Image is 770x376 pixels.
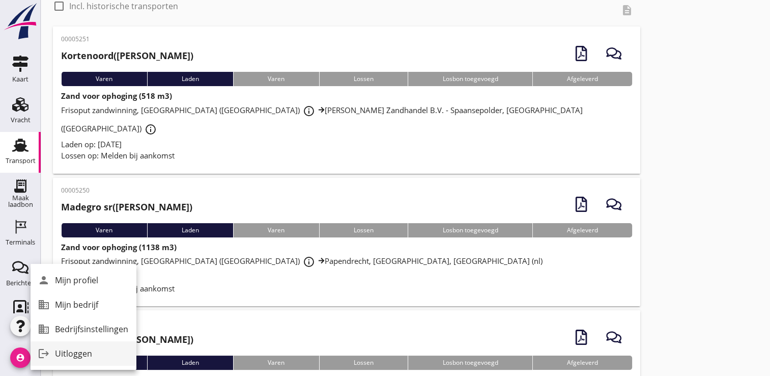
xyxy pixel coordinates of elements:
[61,200,192,214] h2: ([PERSON_NAME])
[303,256,315,268] i: info_outline
[145,123,157,136] i: info_outline
[61,49,193,63] h2: ([PERSON_NAME])
[31,292,136,317] a: Mijn bedrijf
[55,299,128,311] div: Mijn bedrijf
[12,76,28,83] div: Kaart
[6,157,36,164] div: Transport
[61,105,583,133] span: Frisoput zandwinning, [GEOGRAPHIC_DATA] ([GEOGRAPHIC_DATA]) [PERSON_NAME] Zandhandel B.V. - Spaan...
[61,72,147,86] div: Varen
[6,280,35,286] div: Berichten
[53,178,640,307] a: 00005250Madegro sr([PERSON_NAME])VarenLadenVarenLossenLosbon toegevoegdAfgeleverdZand voor ophogi...
[31,268,136,292] a: Mijn profiel
[532,72,633,86] div: Afgeleverd
[532,223,633,237] div: Afgeleverd
[319,223,408,237] div: Lossen
[55,323,128,335] div: Bedrijfsinstellingen
[61,139,122,149] span: Laden op: [DATE]
[61,49,113,62] strong: Kortenoord
[34,294,54,315] i: business
[408,223,532,237] div: Losbon toegevoegd
[61,150,175,160] span: Lossen op: Melden bij aankomst
[61,35,193,44] p: 00005251
[147,72,234,86] div: Laden
[61,91,172,101] strong: Zand voor ophoging (518 m3)
[532,356,633,370] div: Afgeleverd
[61,201,112,213] strong: Madegro sr
[55,274,128,286] div: Mijn profiel
[233,223,319,237] div: Varen
[34,319,54,339] i: business
[69,1,178,11] label: Incl. historische transporten
[303,105,315,117] i: info_outline
[319,72,408,86] div: Lossen
[2,3,39,40] img: logo-small.a267ee39.svg
[10,347,31,368] i: account_circle
[147,356,234,370] div: Laden
[11,117,31,123] div: Vracht
[61,223,147,237] div: Varen
[55,347,128,360] div: Uitloggen
[408,356,532,370] div: Losbon toegevoegd
[34,343,54,364] i: logout
[31,317,136,341] a: Bedrijfsinstellingen
[34,270,54,290] i: person
[408,72,532,86] div: Losbon toegevoegd
[319,356,408,370] div: Lossen
[6,239,35,246] div: Terminals
[233,72,319,86] div: Varen
[61,186,192,195] p: 00005250
[53,26,640,174] a: 00005251Kortenoord([PERSON_NAME])VarenLadenVarenLossenLosbon toegevoegdAfgeleverdZand voor ophogi...
[61,256,543,266] span: Frisoput zandwinning, [GEOGRAPHIC_DATA] ([GEOGRAPHIC_DATA]) Papendrecht, [GEOGRAPHIC_DATA], [GEOG...
[233,356,319,370] div: Varen
[147,223,234,237] div: Laden
[61,242,177,252] strong: Zand voor ophoging (1138 m3)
